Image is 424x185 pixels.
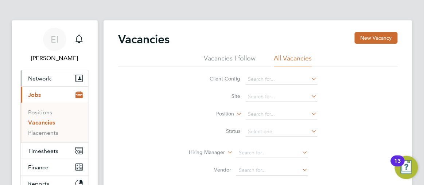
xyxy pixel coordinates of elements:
[199,93,241,99] label: Site
[236,148,308,158] input: Search for...
[199,128,241,134] label: Status
[21,143,89,159] button: Timesheets
[395,156,418,179] button: Open Resource Center, 13 new notifications
[28,109,52,116] a: Positions
[21,70,89,86] button: Network
[394,161,401,170] div: 13
[28,75,51,82] span: Network
[246,109,318,119] input: Search for...
[21,103,89,142] div: Jobs
[21,87,89,103] button: Jobs
[28,119,55,126] a: Vacancies
[204,54,256,67] li: Vacancies I follow
[236,165,308,176] input: Search for...
[274,54,312,67] li: All Vacancies
[51,35,59,44] span: EI
[246,92,318,102] input: Search for...
[118,32,170,47] h2: Vacancies
[21,159,89,175] button: Finance
[192,110,234,118] label: Position
[246,127,318,137] input: Select one
[189,166,231,173] label: Vendor
[355,32,398,44] button: New Vacancy
[28,147,58,154] span: Timesheets
[28,129,58,136] a: Placements
[28,164,48,171] span: Finance
[20,28,89,63] a: EI[PERSON_NAME]
[183,149,225,156] label: Hiring Manager
[246,74,318,84] input: Search for...
[20,54,89,63] span: Esther Isaac
[28,91,41,98] span: Jobs
[199,75,241,82] label: Client Config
